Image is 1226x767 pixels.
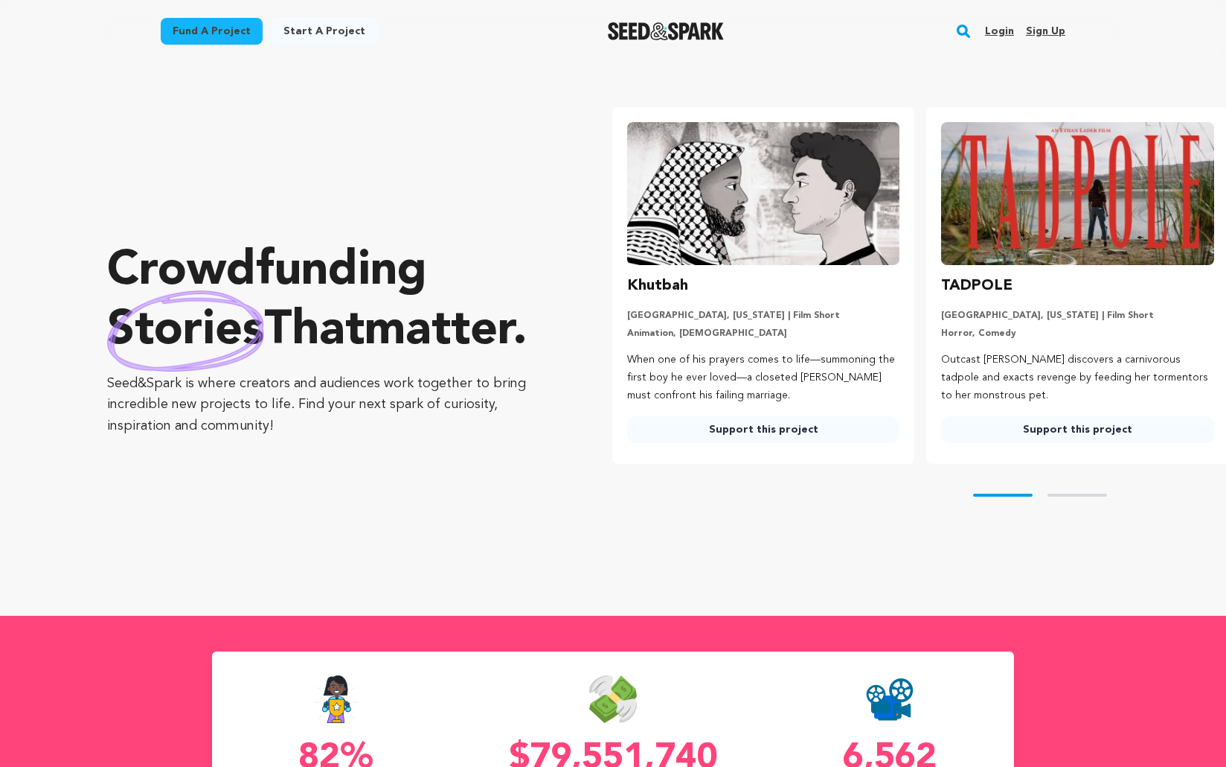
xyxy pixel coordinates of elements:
[272,18,377,45] a: Start a project
[941,351,1214,404] p: Outcast [PERSON_NAME] discovers a carnivorous tadpole and exacts revenge by feeding her tormentor...
[941,416,1214,443] a: Support this project
[313,675,359,723] img: Seed&Spark Success Rate Icon
[608,22,725,40] img: Seed&Spark Logo Dark Mode
[107,242,553,361] p: Crowdfunding that .
[866,675,914,723] img: Seed&Spark Projects Created Icon
[941,122,1214,265] img: TADPOLE image
[627,351,900,404] p: When one of his prayers comes to life—summoning the first boy he ever loved—a closeted [PERSON_NA...
[627,122,900,265] img: Khutbah image
[365,308,513,355] span: matter
[589,675,637,723] img: Seed&Spark Money Raised Icon
[941,274,1012,298] h3: TADPOLE
[627,310,900,322] p: [GEOGRAPHIC_DATA], [US_STATE] | Film Short
[107,373,553,437] p: Seed&Spark is where creators and audiences work together to bring incredible new projects to life...
[107,290,264,372] img: hand sketched image
[1026,19,1065,43] a: Sign up
[608,22,725,40] a: Seed&Spark Homepage
[161,18,263,45] a: Fund a project
[627,328,900,340] p: Animation, [DEMOGRAPHIC_DATA]
[941,310,1214,322] p: [GEOGRAPHIC_DATA], [US_STATE] | Film Short
[941,328,1214,340] p: Horror, Comedy
[627,416,900,443] a: Support this project
[627,274,688,298] h3: Khutbah
[985,19,1014,43] a: Login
